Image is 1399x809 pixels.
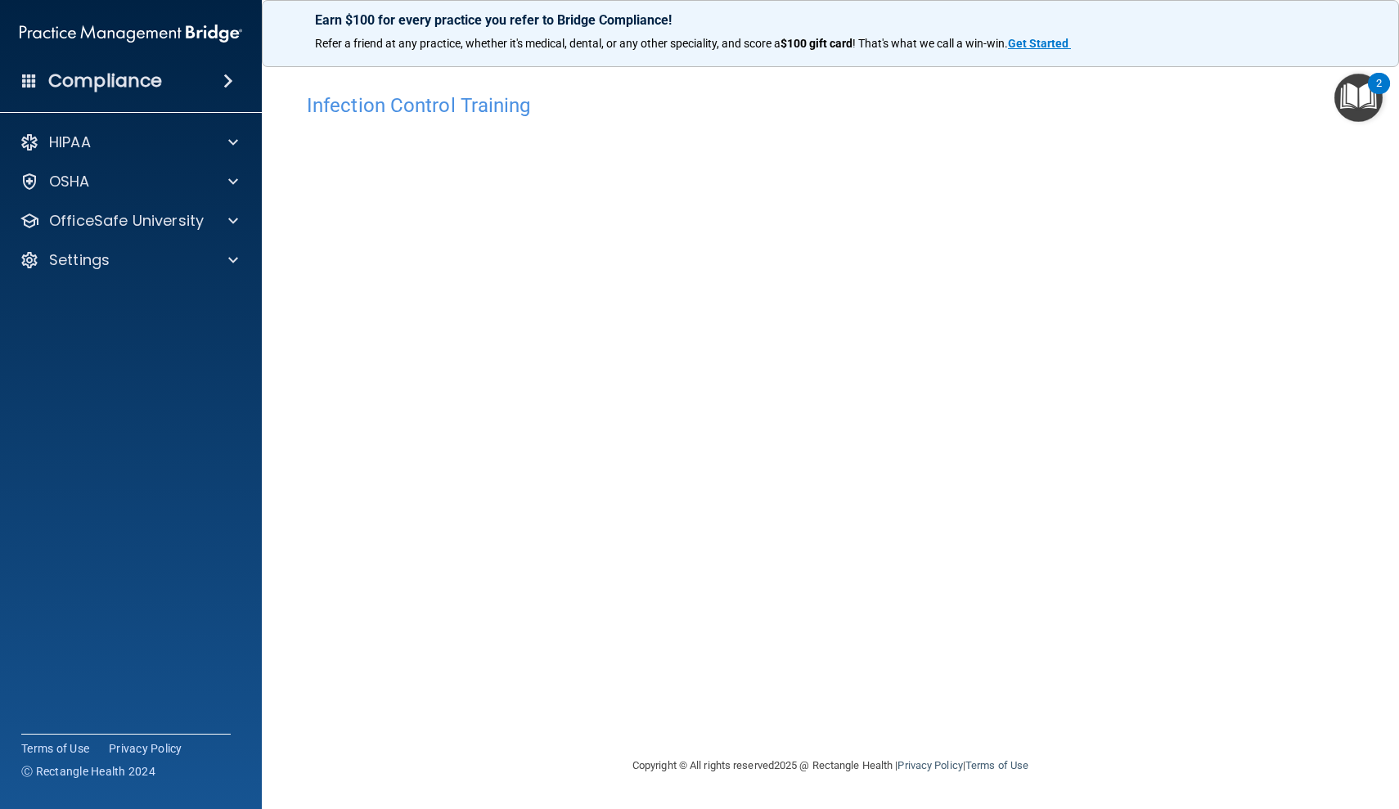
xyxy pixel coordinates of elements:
[48,70,162,92] h4: Compliance
[532,739,1129,792] div: Copyright © All rights reserved 2025 @ Rectangle Health | |
[20,17,242,50] img: PMB logo
[109,740,182,757] a: Privacy Policy
[307,95,1354,116] h4: Infection Control Training
[49,172,90,191] p: OSHA
[20,133,238,152] a: HIPAA
[965,759,1028,771] a: Terms of Use
[49,133,91,152] p: HIPAA
[315,12,1346,28] p: Earn $100 for every practice you refer to Bridge Compliance!
[315,37,780,50] span: Refer a friend at any practice, whether it's medical, dental, or any other speciality, and score a
[1334,74,1383,122] button: Open Resource Center, 2 new notifications
[852,37,1008,50] span: ! That's what we call a win-win.
[780,37,852,50] strong: $100 gift card
[21,740,89,757] a: Terms of Use
[1008,37,1071,50] a: Get Started
[20,250,238,270] a: Settings
[1008,37,1068,50] strong: Get Started
[20,211,238,231] a: OfficeSafe University
[897,759,962,771] a: Privacy Policy
[49,211,204,231] p: OfficeSafe University
[307,125,1125,628] iframe: infection-control-training
[1376,83,1382,105] div: 2
[49,250,110,270] p: Settings
[20,172,238,191] a: OSHA
[21,763,155,780] span: Ⓒ Rectangle Health 2024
